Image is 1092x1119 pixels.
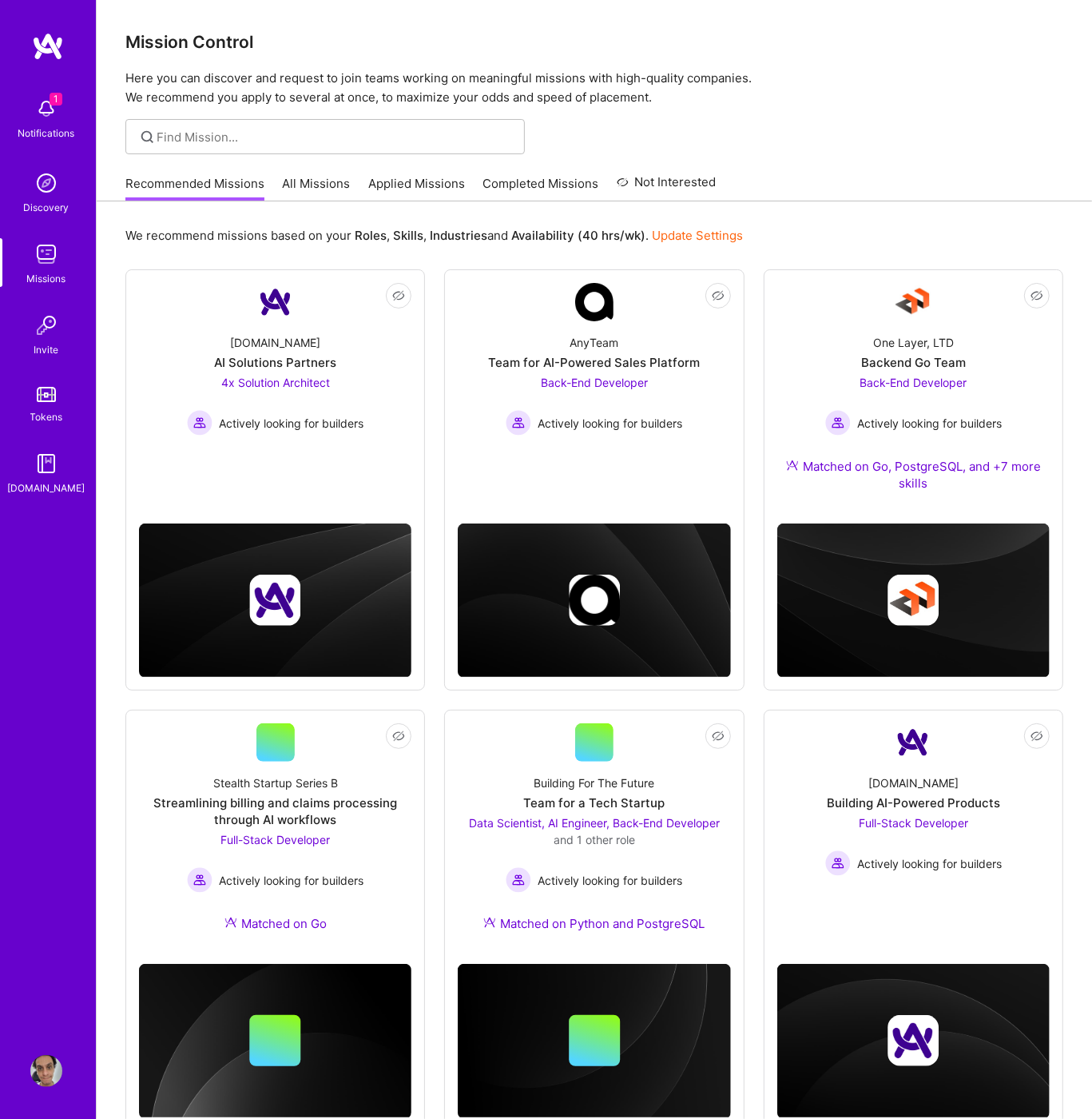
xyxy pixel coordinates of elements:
[868,775,959,791] div: [DOMAIN_NAME]
[157,129,513,145] input: Find Mission...
[569,575,620,626] img: Company logo
[221,376,330,389] span: 4x Solution Architect
[825,850,851,876] img: Actively looking for builders
[138,128,157,146] i: icon SearchGrey
[483,916,496,929] img: Ateam Purple Icon
[139,723,411,951] a: Stealth Startup Series BStreamlining billing and claims processing through AI workflowsFull-Stack...
[125,175,264,201] a: Recommended Missions
[283,175,351,201] a: All Missions
[37,387,56,402] img: tokens
[786,459,799,472] img: Ateam Purple Icon
[392,289,405,302] i: icon EyeClosed
[27,270,66,287] div: Missions
[483,175,599,201] a: Completed Missions
[777,524,1050,678] img: cover
[483,915,705,932] div: Matched on Python and PostgreSQL
[187,867,212,893] img: Actively looking for builders
[8,480,85,496] div: [DOMAIN_NAME]
[894,283,932,321] img: Company Logo
[506,410,531,436] img: Actively looking for builders
[538,872,682,889] span: Actively looking for builders
[32,32,64,61] img: logo
[256,283,295,321] img: Company Logo
[224,915,327,932] div: Matched on Go
[30,408,63,425] div: Tokens
[825,410,851,436] img: Actively looking for builders
[458,283,730,474] a: Company LogoAnyTeamTeam for AI-Powered Sales PlatformBack-End Developer Actively looking for buil...
[538,415,682,432] span: Actively looking for builders
[213,775,338,791] div: Stealth Startup Series B
[488,354,700,371] div: Team for AI-Powered Sales Platform
[617,173,717,201] a: Not Interested
[857,855,1002,872] span: Actively looking for builders
[458,964,730,1119] img: cover
[652,228,743,243] a: Update Settings
[861,354,966,371] div: Backend Go Team
[220,833,330,846] span: Full-Stack Developer
[777,964,1050,1119] img: cover
[712,289,725,302] i: icon EyeClosed
[139,964,411,1119] img: cover
[887,575,939,626] img: Company logo
[355,228,387,243] b: Roles
[125,227,743,244] p: We recommend missions based on your , , and .
[430,228,487,243] b: Industries
[26,1055,66,1087] a: User Avatar
[458,723,730,951] a: Building For The FutureTeam for a Tech StartupData Scientist, AI Engineer, Back-End Developer and...
[1030,730,1043,743] i: icon EyeClosed
[859,816,968,830] span: Full-Stack Developer
[541,376,648,389] span: Back-End Developer
[30,238,62,270] img: teamwork
[392,730,405,743] i: icon EyeClosed
[827,794,1000,811] div: Building AI-Powered Products
[30,309,62,341] img: Invite
[511,228,645,243] b: Availability (40 hrs/wk)
[873,334,954,351] div: One Layer, LTD
[777,458,1050,492] div: Matched on Go, PostgreSQL, and +7 more skills
[30,167,62,199] img: discovery
[534,775,654,791] div: Building For The Future
[523,794,665,811] div: Team for a Tech Startup
[458,524,730,678] img: cover
[393,228,423,243] b: Skills
[506,867,531,893] img: Actively looking for builders
[575,283,614,321] img: Company Logo
[887,1015,939,1066] img: Company logo
[30,448,62,480] img: guide book
[368,175,465,201] a: Applied Missions
[139,794,411,828] div: Streamlining billing and claims processing through AI workflows
[230,334,320,351] div: [DOMAIN_NAME]
[250,575,301,626] img: Company logo
[712,730,725,743] i: icon EyeClosed
[777,283,1050,511] a: Company LogoOne Layer, LTDBackend Go TeamBack-End Developer Actively looking for buildersActively...
[860,376,967,389] span: Back-End Developer
[570,334,618,351] div: AnyTeam
[219,872,363,889] span: Actively looking for builders
[34,341,59,358] div: Invite
[125,69,1063,107] p: Here you can discover and request to join teams working on meaningful missions with high-quality ...
[777,723,1050,914] a: Company Logo[DOMAIN_NAME]Building AI-Powered ProductsFull-Stack Developer Actively looking for bu...
[125,32,1063,52] h3: Mission Control
[219,415,363,432] span: Actively looking for builders
[139,524,411,678] img: cover
[214,354,336,371] div: AI Solutions Partners
[30,1055,62,1087] img: User Avatar
[894,723,932,762] img: Company Logo
[469,816,720,830] span: Data Scientist, AI Engineer, Back-End Developer
[24,199,69,216] div: Discovery
[139,283,411,474] a: Company Logo[DOMAIN_NAME]AI Solutions Partners4x Solution Architect Actively looking for builders...
[857,415,1002,432] span: Actively looking for builders
[1030,289,1043,302] i: icon EyeClosed
[554,833,635,846] span: and 1 other role
[187,410,212,436] img: Actively looking for builders
[224,916,237,929] img: Ateam Purple Icon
